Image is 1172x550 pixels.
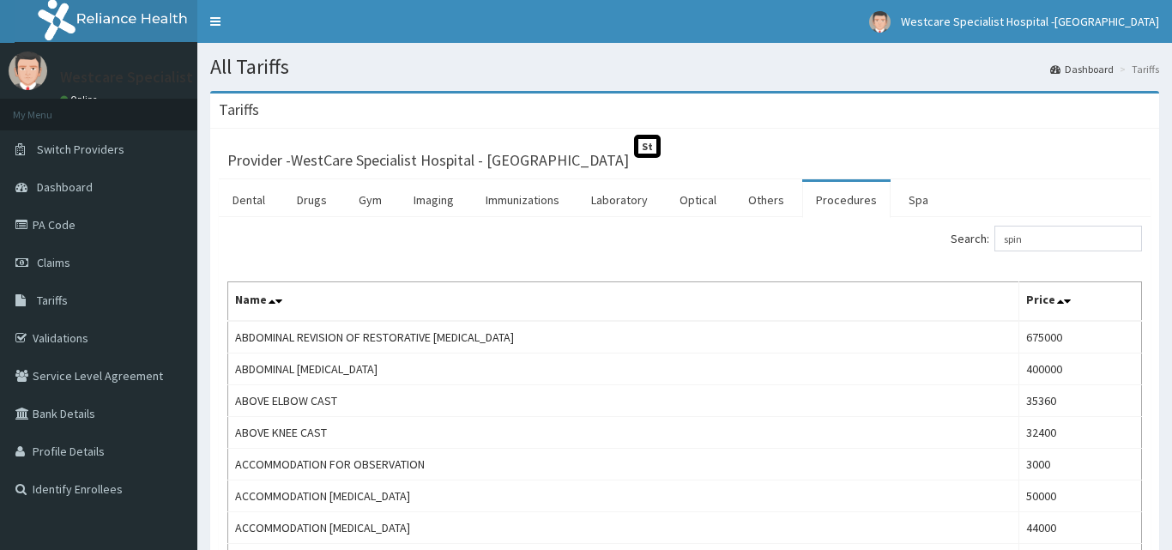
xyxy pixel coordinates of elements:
[9,51,47,90] img: User Image
[869,11,891,33] img: User Image
[37,255,70,270] span: Claims
[1019,417,1142,449] td: 32400
[228,449,1019,480] td: ACCOMMODATION FOR OBSERVATION
[228,417,1019,449] td: ABOVE KNEE CAST
[1050,62,1114,76] a: Dashboard
[1019,282,1142,322] th: Price
[1115,62,1159,76] li: Tariffs
[228,282,1019,322] th: Name
[400,182,468,218] a: Imaging
[901,14,1159,29] span: Westcare Specialist Hospital -[GEOGRAPHIC_DATA]
[60,94,101,106] a: Online
[37,179,93,195] span: Dashboard
[228,354,1019,385] td: ABDOMINAL [MEDICAL_DATA]
[1019,354,1142,385] td: 400000
[345,182,396,218] a: Gym
[219,102,259,118] h3: Tariffs
[219,182,279,218] a: Dental
[283,182,341,218] a: Drugs
[994,226,1142,251] input: Search:
[227,153,629,168] h3: Provider - WestCare Specialist Hospital - [GEOGRAPHIC_DATA]
[1019,512,1142,544] td: 44000
[1019,321,1142,354] td: 675000
[1019,480,1142,512] td: 50000
[228,480,1019,512] td: ACCOMMODATION [MEDICAL_DATA]
[802,182,891,218] a: Procedures
[228,512,1019,544] td: ACCOMMODATION [MEDICAL_DATA]
[1019,449,1142,480] td: 3000
[37,293,68,308] span: Tariffs
[37,142,124,157] span: Switch Providers
[228,321,1019,354] td: ABDOMINAL REVISION OF RESTORATIVE [MEDICAL_DATA]
[60,70,403,85] p: Westcare Specialist Hospital -[GEOGRAPHIC_DATA]
[666,182,730,218] a: Optical
[228,385,1019,417] td: ABOVE ELBOW CAST
[895,182,942,218] a: Spa
[577,182,662,218] a: Laboratory
[472,182,573,218] a: Immunizations
[951,226,1142,251] label: Search:
[734,182,798,218] a: Others
[1019,385,1142,417] td: 35360
[210,56,1159,78] h1: All Tariffs
[634,135,661,158] span: St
